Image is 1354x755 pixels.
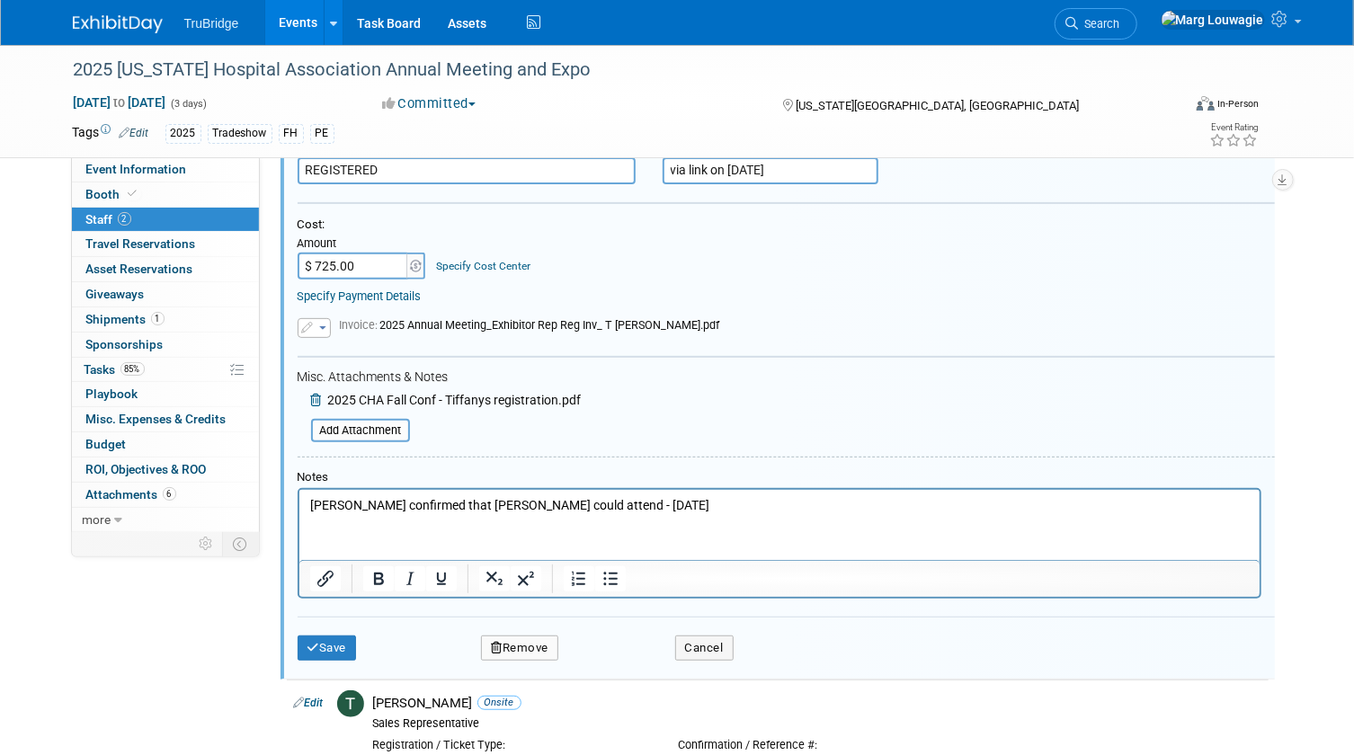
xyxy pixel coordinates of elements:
div: Misc. Attachments & Notes [298,369,1275,386]
div: [PERSON_NAME] [373,695,1261,712]
a: Giveaways [72,282,259,306]
button: Committed [376,94,483,113]
button: Cancel [675,635,734,661]
i: Booth reservation complete [129,189,138,199]
span: Booth [86,187,141,201]
a: Staff2 [72,208,259,232]
a: Edit [120,127,149,139]
div: PE [310,124,334,143]
a: more [72,508,259,532]
span: Travel Reservations [86,236,196,251]
span: Asset Reservations [86,262,193,276]
span: to [111,95,129,110]
span: 2025 Annual Meeting_Exhibitor Rep Reg Inv_ T [PERSON_NAME].pdf [340,318,720,332]
span: Event Information [86,162,187,176]
td: Toggle Event Tabs [222,532,259,555]
span: Staff [86,212,131,226]
a: Search [1055,8,1137,40]
a: Budget [72,432,259,457]
span: Onsite [477,696,521,709]
div: Event Format [1084,93,1260,120]
span: Playbook [86,386,138,401]
a: ROI, Objectives & ROO [72,457,259,482]
span: Search [1079,17,1120,31]
span: TruBridge [184,16,239,31]
button: Superscript [510,566,540,591]
span: 2 [118,212,131,226]
a: Event Information [72,157,259,182]
span: Tasks [85,362,145,377]
div: Event Rating [1210,123,1259,132]
span: [DATE] [DATE] [73,94,167,111]
div: In-Person [1217,97,1260,111]
a: Shipments1 [72,307,259,332]
span: (3 days) [170,98,208,110]
span: 2025 CHA Fall Conf - Tiffanys registration.pdf [328,393,582,407]
div: Amount [298,236,428,253]
button: Subscript [478,566,509,591]
div: Tradeshow [208,124,272,143]
img: Marg Louwagie [1161,10,1265,30]
span: Invoice: [340,318,380,332]
span: 6 [163,487,176,501]
span: more [83,512,111,527]
button: Numbered list [563,566,593,591]
div: Notes [298,470,1261,485]
span: Sponsorships [86,337,164,351]
button: Italic [394,566,424,591]
button: Insert/edit link [310,566,341,591]
span: Misc. Expenses & Credits [86,412,227,426]
div: Cost: [298,218,1275,233]
iframe: Rich Text Area [299,490,1260,560]
a: Sponsorships [72,333,259,357]
div: Sales Representative [373,716,1261,731]
div: Registration / Ticket Type: [373,738,651,752]
span: Budget [86,437,127,451]
img: T.jpg [337,690,364,717]
a: Specify Payment Details [298,289,422,303]
button: Bold [362,566,393,591]
img: Format-Inperson.png [1197,96,1215,111]
span: Attachments [86,487,176,502]
a: Misc. Expenses & Credits [72,407,259,431]
button: Remove [481,635,558,661]
span: 85% [120,362,145,376]
button: Bullet list [594,566,625,591]
a: Playbook [72,382,259,406]
div: FH [279,124,304,143]
a: Asset Reservations [72,257,259,281]
a: Booth [72,182,259,207]
span: Giveaways [86,287,145,301]
td: Tags [73,123,149,144]
a: Tasks85% [72,358,259,382]
span: 1 [151,312,165,325]
div: 2025 [165,124,201,143]
span: [US_STATE][GEOGRAPHIC_DATA], [GEOGRAPHIC_DATA] [796,99,1079,112]
a: Travel Reservations [72,232,259,256]
img: ExhibitDay [73,15,163,33]
button: Underline [425,566,456,591]
button: Save [298,635,357,661]
a: Attachments6 [72,483,259,507]
a: Specify Cost Center [436,260,530,272]
span: ROI, Objectives & ROO [86,462,207,476]
span: Shipments [86,312,165,326]
div: Confirmation / Reference #: [678,738,956,752]
div: 2025 [US_STATE] Hospital Association Annual Meeting and Expo [67,54,1159,86]
a: Edit [294,697,324,709]
td: Personalize Event Tab Strip [192,532,223,555]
